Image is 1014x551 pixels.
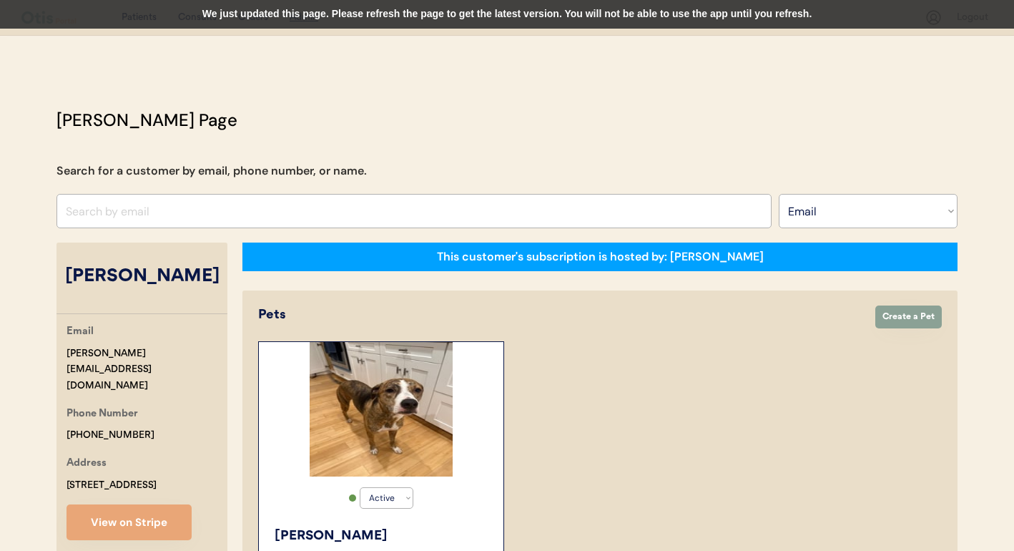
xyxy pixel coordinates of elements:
[67,323,94,341] div: Email
[275,527,489,546] div: [PERSON_NAME]
[437,249,764,265] div: This customer's subscription is hosted by: [PERSON_NAME]
[56,107,237,133] div: [PERSON_NAME] Page
[67,406,138,424] div: Phone Number
[67,455,107,473] div: Address
[56,263,227,291] div: [PERSON_NAME]
[258,306,861,325] div: Pets
[67,504,192,540] button: View on Stripe
[56,162,367,180] div: Search for a customer by email, phone number, or name.
[67,427,154,444] div: [PHONE_NUMBER]
[56,194,772,228] input: Search by email
[875,306,942,328] button: Create a Pet
[67,346,227,394] div: [PERSON_NAME][EMAIL_ADDRESS][DOMAIN_NAME]
[67,477,157,494] div: [STREET_ADDRESS]
[310,342,453,477] img: image.jpg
